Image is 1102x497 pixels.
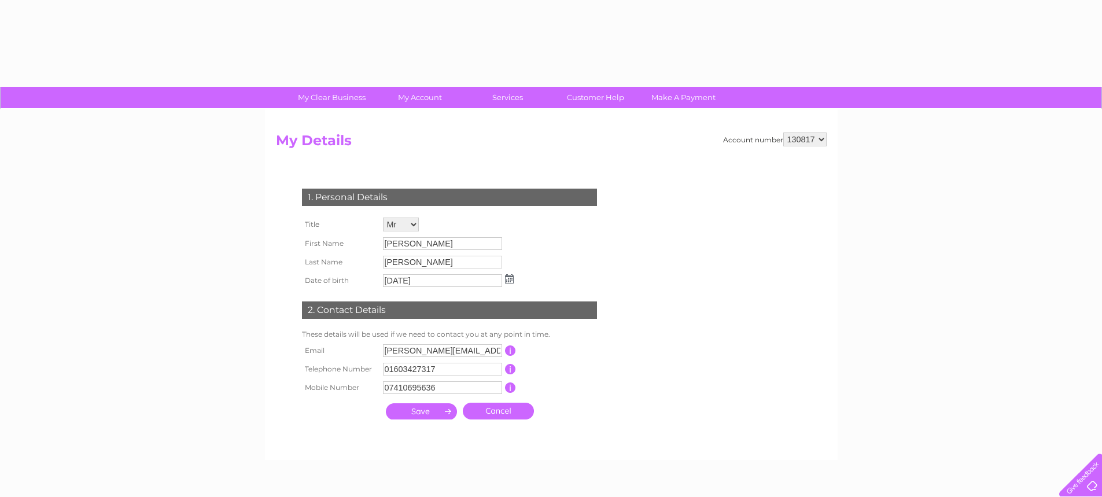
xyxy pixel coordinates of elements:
[299,253,380,271] th: Last Name
[505,364,516,374] input: Information
[284,87,379,108] a: My Clear Business
[460,87,555,108] a: Services
[299,360,380,378] th: Telephone Number
[299,215,380,234] th: Title
[299,234,380,253] th: First Name
[386,403,457,419] input: Submit
[372,87,467,108] a: My Account
[505,274,514,284] img: ...
[302,301,597,319] div: 2. Contact Details
[463,403,534,419] a: Cancel
[276,132,827,154] h2: My Details
[505,382,516,393] input: Information
[723,132,827,146] div: Account number
[299,327,600,341] td: These details will be used if we need to contact you at any point in time.
[636,87,731,108] a: Make A Payment
[299,341,380,360] th: Email
[302,189,597,206] div: 1. Personal Details
[505,345,516,356] input: Information
[299,271,380,290] th: Date of birth
[548,87,643,108] a: Customer Help
[299,378,380,397] th: Mobile Number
